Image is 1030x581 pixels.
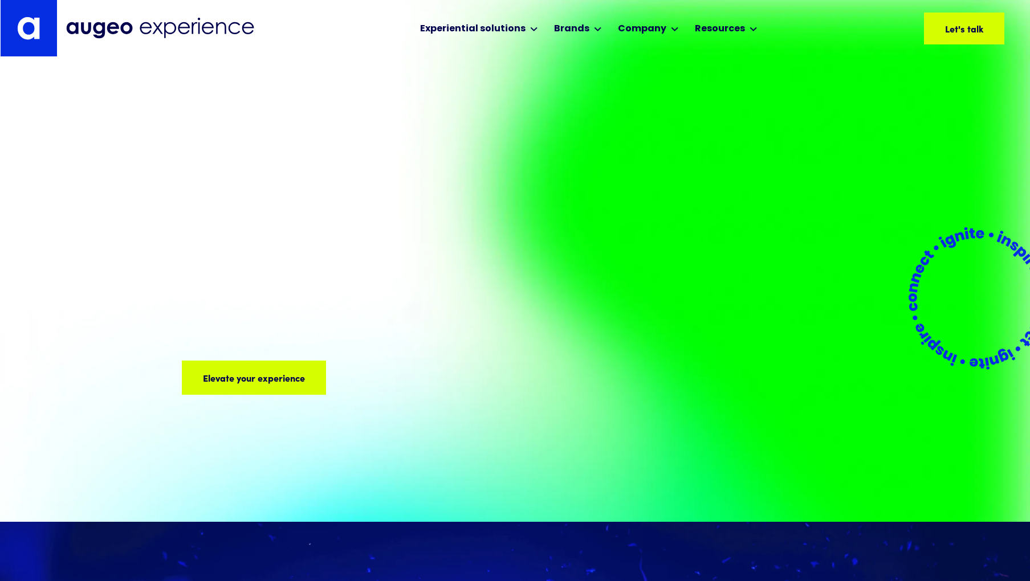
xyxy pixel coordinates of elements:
div: Brands [554,22,589,36]
div: Company [618,22,666,36]
img: Augeo's "a" monogram decorative logo in white. [17,17,40,40]
a: Elevate your experience [182,361,326,395]
a: Let's talk [924,13,1004,44]
div: Experiential solutions [420,22,526,36]
img: Augeo Experience business unit full logo in midnight blue. [66,18,254,39]
div: Resources [695,22,745,36]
